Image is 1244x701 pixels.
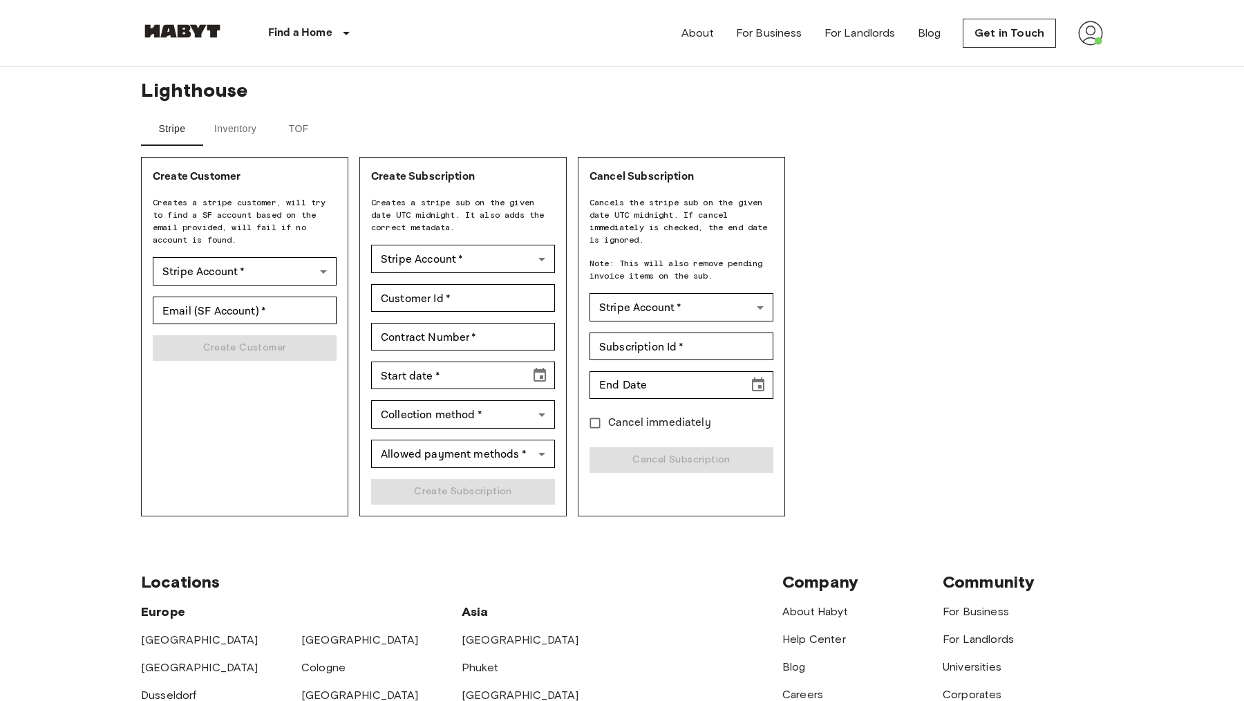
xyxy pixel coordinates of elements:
[782,572,858,592] span: Company
[141,633,258,646] a: [GEOGRAPHIC_DATA]
[141,113,203,146] button: Stripe
[371,196,555,234] span: Creates a stripe sub on the given date UTC midnight. It also adds the correct metadata.
[153,297,337,324] div: Email (SF Account)
[1078,21,1103,46] img: avatar
[203,113,267,146] button: Inventory
[963,19,1056,48] a: Get in Touch
[267,113,330,146] button: TOF
[301,633,419,646] a: [GEOGRAPHIC_DATA]
[141,67,1103,102] span: Lighthouse
[918,25,941,41] a: Blog
[141,661,258,674] a: [GEOGRAPHIC_DATA]
[736,25,802,41] a: For Business
[824,25,896,41] a: For Landlords
[141,24,224,38] img: Habyt
[782,660,806,673] a: Blog
[943,688,1002,701] a: Corporates
[681,25,714,41] a: About
[462,633,579,646] a: [GEOGRAPHIC_DATA]
[590,333,773,360] div: Subscription Id
[943,605,1009,618] a: For Business
[153,169,337,185] p: Create Customer
[782,633,846,646] a: Help Center
[371,284,555,312] div: Customer Id
[943,572,1035,592] span: Community
[371,169,555,185] p: Create Subscription
[590,257,773,282] span: Note: This will also remove pending invoice items on the sub.
[608,415,711,431] span: Cancel immediately
[301,661,346,674] a: Cologne
[462,661,498,674] a: Phuket
[371,323,555,350] div: Contract Number
[782,605,848,618] a: About Habyt
[141,604,185,619] span: Europe
[943,633,1014,646] a: For Landlords
[141,572,220,592] span: Locations
[590,169,773,185] p: Cancel Subscription
[526,362,554,389] button: Choose date
[153,196,337,246] span: Creates a stripe customer, will try to find a SF account based on the email provided, will fail i...
[268,25,332,41] p: Find a Home
[744,371,772,399] button: Choose date
[462,604,489,619] span: Asia
[590,196,773,246] span: Cancels the stripe sub on the given date UTC midnight. If cancel immediately is checked, the end ...
[943,660,1001,673] a: Universities
[782,688,823,701] a: Careers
